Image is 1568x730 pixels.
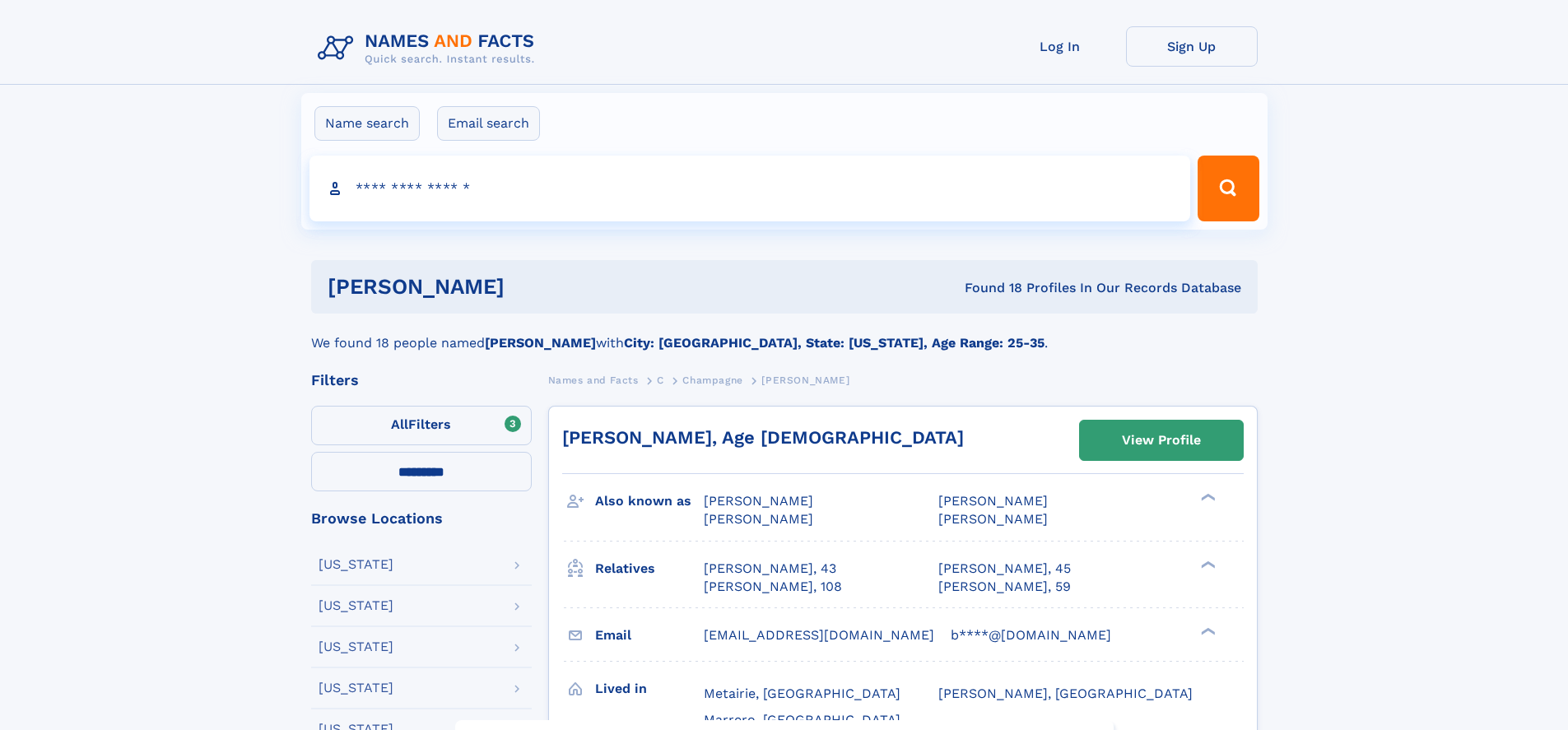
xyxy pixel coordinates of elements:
img: Logo Names and Facts [311,26,548,71]
div: View Profile [1122,421,1201,459]
span: [EMAIL_ADDRESS][DOMAIN_NAME] [704,627,934,643]
a: Sign Up [1126,26,1258,67]
a: C [657,370,664,390]
a: Champagne [682,370,742,390]
span: Champagne [682,374,742,386]
a: [PERSON_NAME], 59 [938,578,1071,596]
a: Names and Facts [548,370,639,390]
h3: Also known as [595,487,704,515]
label: Name search [314,106,420,141]
span: Marrero, [GEOGRAPHIC_DATA] [704,712,900,728]
div: We found 18 people named with . [311,314,1258,353]
span: [PERSON_NAME] [761,374,849,386]
span: [PERSON_NAME], [GEOGRAPHIC_DATA] [938,686,1193,701]
label: Email search [437,106,540,141]
a: [PERSON_NAME], Age [DEMOGRAPHIC_DATA] [562,427,964,448]
button: Search Button [1198,156,1259,221]
a: Log In [994,26,1126,67]
div: Browse Locations [311,511,532,526]
label: Filters [311,406,532,445]
b: City: [GEOGRAPHIC_DATA], State: [US_STATE], Age Range: 25-35 [624,335,1045,351]
div: ❯ [1197,559,1217,570]
a: [PERSON_NAME], 108 [704,578,842,596]
span: [PERSON_NAME] [704,493,813,509]
b: [PERSON_NAME] [485,335,596,351]
a: [PERSON_NAME], 45 [938,560,1071,578]
div: [US_STATE] [319,558,393,571]
input: search input [309,156,1191,221]
a: [PERSON_NAME], 43 [704,560,836,578]
div: ❯ [1197,492,1217,503]
h3: Relatives [595,555,704,583]
span: [PERSON_NAME] [938,511,1048,527]
span: All [391,416,408,432]
div: [US_STATE] [319,681,393,695]
div: ❯ [1197,625,1217,636]
div: Filters [311,373,532,388]
h3: Email [595,621,704,649]
span: C [657,374,664,386]
div: Found 18 Profiles In Our Records Database [734,279,1241,297]
span: Metairie, [GEOGRAPHIC_DATA] [704,686,900,701]
h1: [PERSON_NAME] [328,277,735,297]
div: [US_STATE] [319,599,393,612]
h3: Lived in [595,675,704,703]
span: [PERSON_NAME] [938,493,1048,509]
div: [US_STATE] [319,640,393,653]
span: [PERSON_NAME] [704,511,813,527]
a: View Profile [1080,421,1243,460]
